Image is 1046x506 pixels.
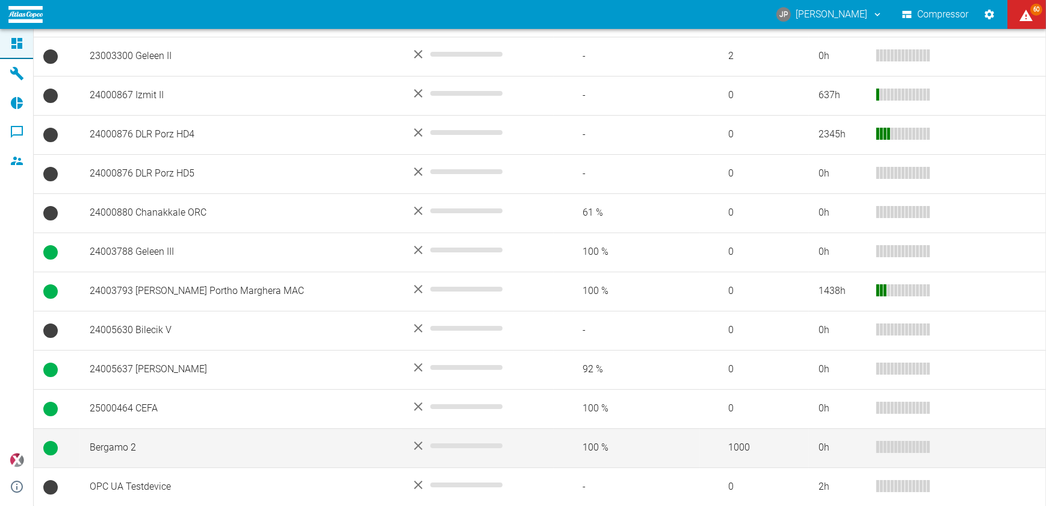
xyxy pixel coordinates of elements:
[819,206,867,220] div: 0 h
[80,389,401,428] td: 25000464 CEFA
[80,428,401,467] td: Bergamo 2
[819,363,867,376] div: 0 h
[819,167,867,181] div: 0 h
[1030,4,1042,16] span: 60
[819,245,867,259] div: 0 h
[10,453,24,467] img: Xplore Logo
[563,402,690,416] span: 100 %
[411,47,544,61] div: No data
[80,37,401,76] td: 23003300 Geleen II
[563,128,690,142] span: -
[563,49,690,63] span: -
[43,480,58,495] span: Keine Daten
[776,7,791,22] div: JP
[819,284,867,298] div: 1438 h
[819,480,867,494] div: 2 h
[80,76,401,115] td: 24000867 Izmit II
[411,360,544,375] div: No data
[411,164,544,179] div: No data
[710,128,800,142] span: 0
[411,125,544,140] div: No data
[563,441,690,455] span: 100 %
[563,167,690,181] span: -
[43,284,58,299] span: Betrieb
[43,206,58,220] span: Keine Daten
[411,204,544,218] div: No data
[710,206,800,220] span: 0
[900,4,971,25] button: Compressor
[710,480,800,494] span: 0
[710,441,800,455] span: 1000
[710,363,800,376] span: 0
[80,115,401,154] td: 24000876 DLR Porz HD4
[80,233,401,272] td: 24003788 Geleen III
[979,4,1000,25] button: Einstellungen
[819,49,867,63] div: 0 h
[43,49,58,64] span: Keine Daten
[563,480,690,494] span: -
[80,311,401,350] td: 24005630 Bilecik V
[80,272,401,311] td: 24003793 [PERSON_NAME] Portho Marghera MAC
[411,86,544,101] div: No data
[563,363,690,376] span: 92 %
[43,245,58,260] span: Betrieb
[411,321,544,336] div: No data
[819,128,867,142] div: 2345 h
[411,243,544,257] div: No data
[563,284,690,298] span: 100 %
[710,323,800,337] span: 0
[43,402,58,416] span: Betrieb
[819,89,867,102] div: 637 h
[775,4,885,25] button: juergen.puetz@atlascopco.com
[80,193,401,233] td: 24000880 Chanakkale ORC
[43,89,58,103] span: Keine Daten
[411,439,544,453] div: No data
[710,49,800,63] span: 2
[710,89,800,102] span: 0
[563,89,690,102] span: -
[43,128,58,142] span: Keine Daten
[819,441,867,455] div: 0 h
[563,323,690,337] span: -
[710,167,800,181] span: 0
[563,245,690,259] span: 100 %
[710,402,800,416] span: 0
[43,167,58,181] span: Keine Daten
[80,350,401,389] td: 24005637 [PERSON_NAME]
[411,478,544,492] div: No data
[710,245,800,259] span: 0
[43,323,58,338] span: Keine Daten
[710,284,800,298] span: 0
[8,6,43,22] img: logo
[43,363,58,377] span: Betrieb
[411,399,544,414] div: No data
[411,282,544,296] div: No data
[819,402,867,416] div: 0 h
[819,323,867,337] div: 0 h
[563,206,690,220] span: 61 %
[43,441,58,455] span: Betrieb
[80,154,401,193] td: 24000876 DLR Porz HD5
